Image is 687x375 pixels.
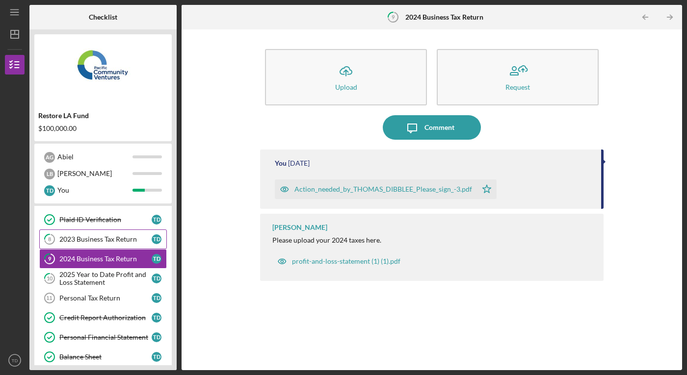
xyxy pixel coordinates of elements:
time: 2025-10-06 20:22 [288,159,310,167]
button: Action_needed_by_THOMAS_DIBBLEE_Please_sign_-3.pdf [275,179,497,199]
div: Balance Sheet [59,353,152,361]
div: [PERSON_NAME] [57,165,132,182]
div: Plaid ID Verification [59,216,152,224]
div: Action_needed_by_THOMAS_DIBBLEE_Please_sign_-3.pdf [294,185,472,193]
div: Comment [424,115,454,140]
button: profit-and-loss-statement (1) (1).pdf [272,251,405,271]
a: 102025 Year to Date Profit and Loss StatementTD [39,269,167,288]
div: Please upload your 2024 taxes here. [272,236,381,244]
button: TD [5,350,25,370]
div: A G [44,152,55,163]
div: T D [152,274,161,283]
div: T D [152,332,161,342]
a: Credit Report AuthorizationTD [39,308,167,327]
div: You [57,182,132,199]
div: T D [152,352,161,362]
button: Request [437,49,599,105]
a: Personal Financial StatementTD [39,327,167,347]
div: T D [152,254,161,264]
div: You [275,159,287,167]
div: T D [152,234,161,244]
div: 2023 Business Tax Return [59,235,152,243]
tspan: 8 [48,236,51,243]
div: 2025 Year to Date Profit and Loss Statement [59,271,152,286]
div: T D [44,185,55,196]
div: Upload [335,83,357,91]
a: 82023 Business Tax ReturnTD [39,229,167,249]
b: Checklist [89,13,117,21]
div: T D [152,293,161,303]
div: Request [505,83,530,91]
div: T D [152,215,161,225]
div: [PERSON_NAME] [272,224,327,231]
div: 2024 Business Tax Return [59,255,152,263]
a: 92024 Business Tax ReturnTD [39,249,167,269]
div: Personal Tax Return [59,294,152,302]
a: 11Personal Tax ReturnTD [39,288,167,308]
tspan: 11 [46,295,52,301]
div: Abiel [57,149,132,165]
div: L B [44,169,55,179]
div: profit-and-loss-statement (1) (1).pdf [292,257,400,265]
div: Credit Report Authorization [59,314,152,322]
div: Personal Financial Statement [59,333,152,341]
div: $100,000.00 [38,125,168,132]
img: Product logo [34,39,172,98]
div: Restore LA Fund [38,112,168,120]
a: Balance SheetTD [39,347,167,367]
tspan: 10 [47,275,53,282]
a: Plaid ID VerificationTD [39,210,167,229]
button: Upload [265,49,427,105]
tspan: 9 [392,14,395,20]
b: 2024 Business Tax Return [405,13,483,21]
button: Comment [383,115,481,140]
tspan: 9 [48,256,52,262]
text: TD [12,358,18,363]
div: T D [152,313,161,323]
